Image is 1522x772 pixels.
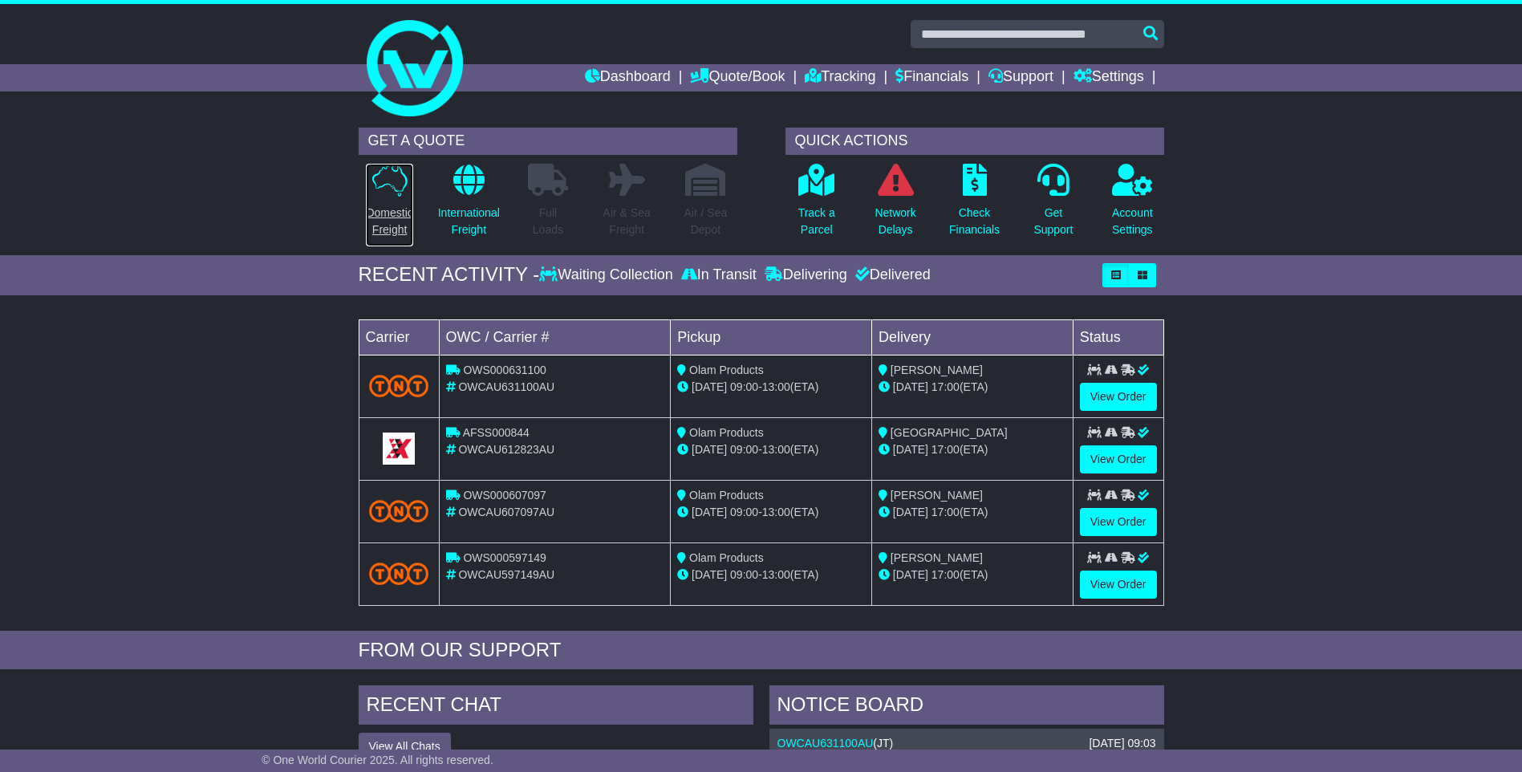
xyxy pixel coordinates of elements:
span: 17:00 [931,380,960,393]
p: Track a Parcel [798,205,835,238]
div: - (ETA) [677,504,865,521]
div: [DATE] 09:03 [1089,737,1155,750]
a: OWCAU631100AU [777,737,874,750]
div: - (ETA) [677,441,865,458]
div: GET A QUOTE [359,128,737,155]
a: View Order [1080,508,1157,536]
span: [DATE] [692,443,727,456]
div: RECENT CHAT [359,685,753,729]
div: Delivering [761,266,851,284]
div: RECENT ACTIVITY - [359,263,540,286]
div: (ETA) [879,379,1066,396]
a: View Order [1080,383,1157,411]
a: Settings [1074,64,1144,91]
div: (ETA) [879,567,1066,583]
span: 09:00 [730,506,758,518]
span: [DATE] [893,568,928,581]
td: Pickup [671,319,872,355]
td: OWC / Carrier # [439,319,671,355]
span: [DATE] [692,568,727,581]
span: Olam Products [689,489,764,502]
p: Check Financials [949,205,1000,238]
div: Delivered [851,266,931,284]
a: AccountSettings [1111,163,1154,247]
a: View Order [1080,445,1157,473]
span: OWS000607097 [463,489,546,502]
div: FROM OUR SUPPORT [359,639,1164,662]
p: Account Settings [1112,205,1153,238]
span: 09:00 [730,443,758,456]
a: InternationalFreight [437,163,501,247]
div: - (ETA) [677,379,865,396]
span: Olam Products [689,426,764,439]
span: 17:00 [931,506,960,518]
img: TNT_Domestic.png [369,500,429,522]
p: Air / Sea Depot [684,205,728,238]
button: View All Chats [359,733,451,761]
a: DomesticFreight [365,163,413,247]
p: Get Support [1033,205,1073,238]
span: 17:00 [931,443,960,456]
a: CheckFinancials [948,163,1000,247]
span: [DATE] [893,443,928,456]
td: Status [1073,319,1163,355]
a: Tracking [805,64,875,91]
span: 09:00 [730,568,758,581]
span: 17:00 [931,568,960,581]
p: Full Loads [528,205,568,238]
a: Support [988,64,1053,91]
div: ( ) [777,737,1156,750]
div: In Transit [677,266,761,284]
div: NOTICE BOARD [769,685,1164,729]
span: OWCAU631100AU [458,380,554,393]
a: GetSupport [1033,163,1074,247]
span: [PERSON_NAME] [891,551,983,564]
span: JT [877,737,890,750]
p: International Freight [438,205,500,238]
span: [DATE] [893,380,928,393]
span: OWS000631100 [463,364,546,376]
img: TNT_Domestic.png [369,563,429,584]
span: [GEOGRAPHIC_DATA] [891,426,1008,439]
img: GetCarrierServiceLogo [383,433,415,465]
td: Delivery [871,319,1073,355]
a: Track aParcel [798,163,836,247]
span: © One World Courier 2025. All rights reserved. [262,754,493,766]
span: OWCAU607097AU [458,506,554,518]
div: (ETA) [879,441,1066,458]
div: (ETA) [879,504,1066,521]
td: Carrier [359,319,439,355]
a: NetworkDelays [874,163,916,247]
a: Financials [895,64,968,91]
span: OWCAU597149AU [458,568,554,581]
span: AFSS000844 [463,426,530,439]
div: Waiting Collection [539,266,676,284]
span: Olam Products [689,551,764,564]
img: TNT_Domestic.png [369,375,429,396]
a: Dashboard [585,64,671,91]
span: [DATE] [692,380,727,393]
span: Olam Products [689,364,764,376]
span: 13:00 [762,443,790,456]
a: Quote/Book [690,64,785,91]
span: OWS000597149 [463,551,546,564]
p: Air & Sea Freight [603,205,651,238]
p: Domestic Freight [366,205,412,238]
span: [DATE] [692,506,727,518]
span: 13:00 [762,380,790,393]
div: - (ETA) [677,567,865,583]
span: [PERSON_NAME] [891,364,983,376]
a: View Order [1080,571,1157,599]
p: Network Delays [875,205,915,238]
span: 13:00 [762,568,790,581]
span: [PERSON_NAME] [891,489,983,502]
div: QUICK ACTIONS [785,128,1164,155]
span: [DATE] [893,506,928,518]
span: 13:00 [762,506,790,518]
span: OWCAU612823AU [458,443,554,456]
span: 09:00 [730,380,758,393]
